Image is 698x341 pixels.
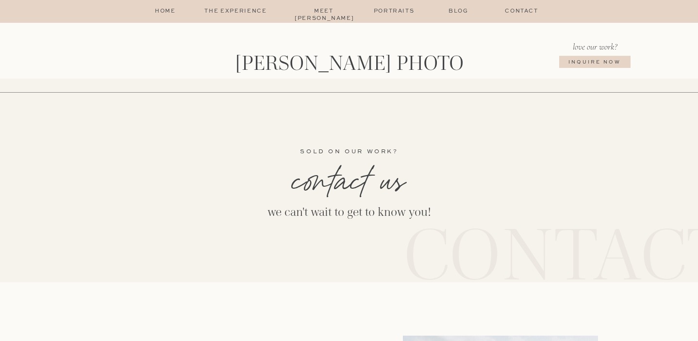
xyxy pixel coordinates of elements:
a: Inquire NOw [553,59,636,75]
a: Meet [PERSON_NAME] [295,8,353,16]
h1: contact us [138,166,560,207]
p: sold on our work? [249,147,450,167]
a: Portraits [370,8,417,16]
p: love our work? [562,40,628,52]
a: Contact [498,8,545,16]
a: Blog [435,8,482,16]
a: The Experience [195,8,277,16]
a: [PERSON_NAME] Photo [216,53,482,76]
a: home [153,8,177,16]
h2: we can't wait to get to know you! [257,205,442,235]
